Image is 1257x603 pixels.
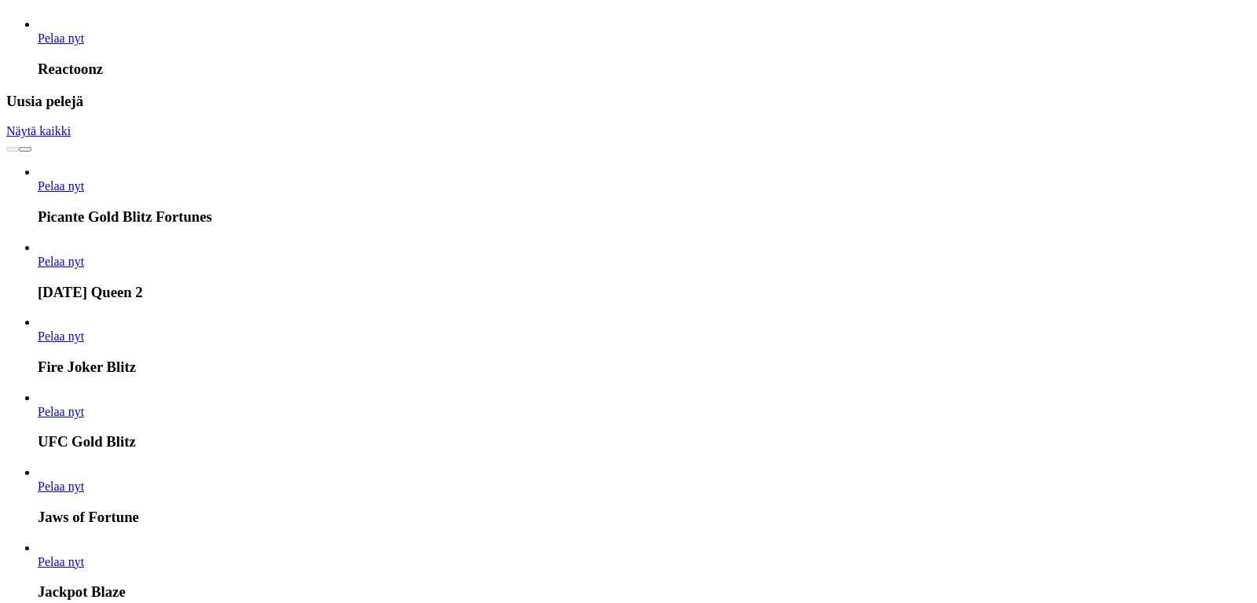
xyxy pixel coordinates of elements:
a: Jaws of Fortune [38,480,84,493]
a: Jackpot Blaze [38,555,84,568]
h3: Jaws of Fortune [38,509,1251,526]
a: Picante Gold Blitz Fortunes [38,179,84,193]
button: next slide [19,147,31,152]
h3: [DATE] Queen 2 [38,284,1251,301]
span: Pelaa nyt [38,480,84,493]
h3: Jackpot Blaze [38,583,1251,601]
h3: Reactoonz [38,61,1251,78]
span: Pelaa nyt [38,405,84,418]
article: UFC Gold Blitz [38,391,1251,451]
article: Fire Joker Blitz [38,315,1251,376]
span: Pelaa nyt [38,179,84,193]
span: Pelaa nyt [38,555,84,568]
a: Näytä kaikki [6,124,71,138]
span: Pelaa nyt [38,255,84,268]
a: Fire Joker Blitz [38,329,84,343]
span: Pelaa nyt [38,329,84,343]
h3: Uusia pelejä [6,93,1251,110]
article: Carnival Queen 2 [38,241,1251,301]
h3: Picante Gold Blitz Fortunes [38,208,1251,226]
a: Carnival Queen 2 [38,255,84,268]
article: Reactoonz [38,17,1251,78]
a: UFC Gold Blitz [38,405,84,418]
article: Jackpot Blaze [38,541,1251,601]
button: prev slide [6,147,19,152]
span: Pelaa nyt [38,31,84,45]
h3: UFC Gold Blitz [38,433,1251,450]
article: Picante Gold Blitz Fortunes [38,165,1251,226]
a: Reactoonz [38,31,84,45]
article: Jaws of Fortune [38,465,1251,526]
h3: Fire Joker Blitz [38,358,1251,376]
